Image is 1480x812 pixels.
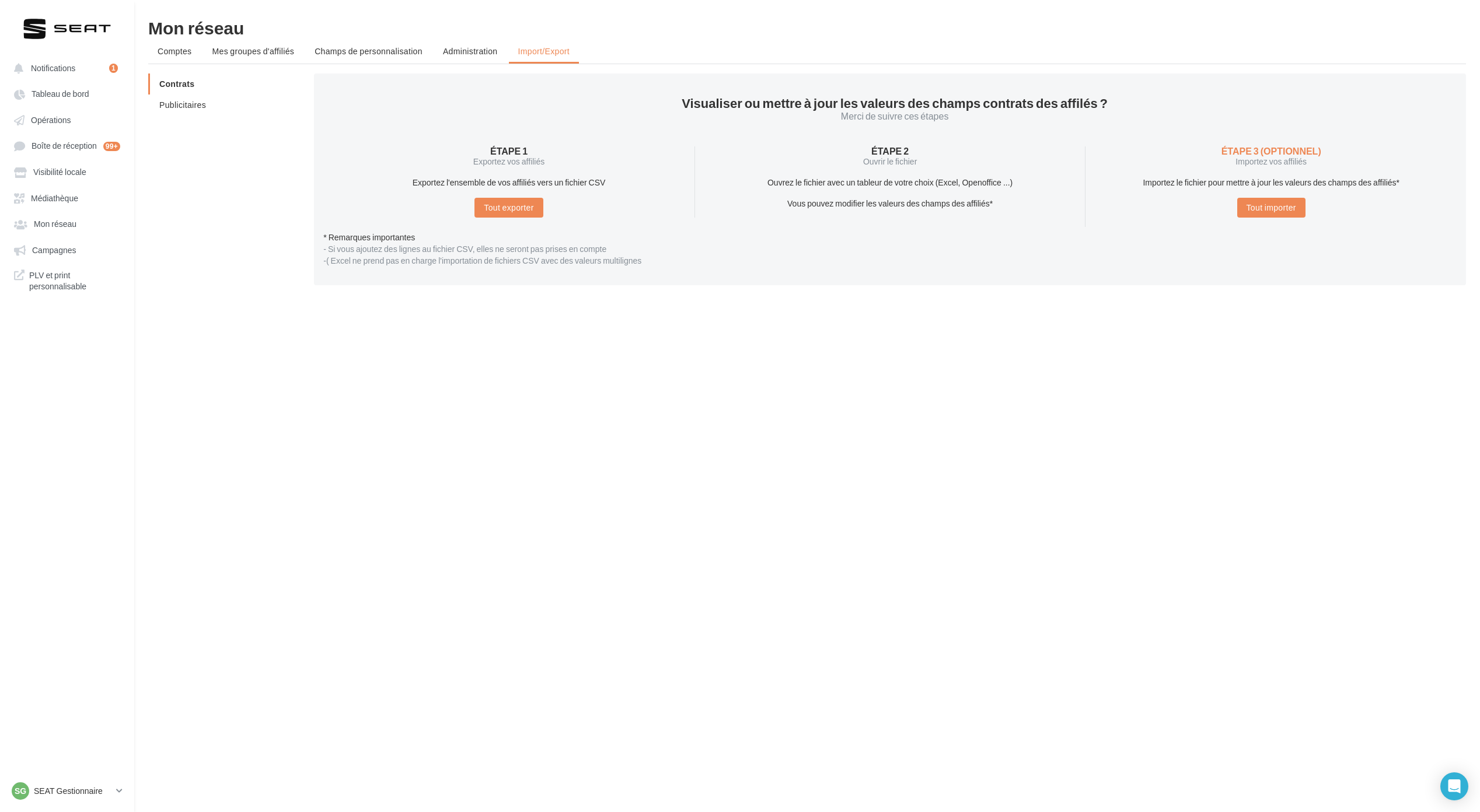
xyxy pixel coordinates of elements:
div: Mon réseau [148,19,1466,36]
p: SEAT Gestionnaire [34,785,111,797]
span: Opérations [31,115,71,125]
p: Exportez vos affiliés [323,156,694,167]
a: Campagnes [7,239,127,260]
p: Étape 2 [704,146,1076,156]
span: Mon réseau [34,219,76,229]
a: Opérations [7,109,127,130]
p: Étape 3 (Optionnel) [1085,146,1457,156]
button: Tout importer [1237,198,1306,218]
p: -( Excel ne prend pas en charge l'importation de fichiers CSV avec des valeurs multilignes [323,255,1438,267]
span: SG [15,785,26,797]
button: Notifications 1 [7,57,123,78]
div: Open Intercom Messenger [1440,772,1468,800]
p: Merci de suivre ces étapes [323,110,1466,123]
span: Administration [443,46,498,56]
a: Boîte de réception 99+ [7,135,127,156]
p: Vous pouvez modifier les valeurs des champs des affiliés* [704,198,1076,209]
span: Champs de personnalisation [315,46,423,56]
a: Visibilité locale [7,161,127,182]
p: Étape 1 [323,146,694,156]
a: Tableau de bord [7,83,127,104]
span: Visibilité locale [33,167,86,177]
a: Médiathèque [7,187,127,208]
span: Publicitaires [159,100,206,110]
span: Comptes [158,46,191,56]
p: Importez le fichier pour mettre à jour les valeurs des champs des affiliés* [1085,177,1457,188]
p: * Remarques importantes [323,232,1438,243]
p: Importez vos affiliés [1085,156,1457,167]
a: SG SEAT Gestionnaire [9,780,125,802]
span: PLV et print personnalisable [29,269,120,292]
span: Médiathèque [31,193,78,203]
a: Mon réseau [7,213,127,234]
span: Tableau de bord [32,89,89,99]
p: Visualiser ou mettre à jour les valeurs des champs contrats des affilés ? [323,97,1466,110]
div: 1 [109,64,118,73]
div: 99+ [103,142,120,151]
button: Tout exporter [474,198,543,218]
span: Mes groupes d'affiliés [212,46,294,56]
p: - Si vous ajoutez des lignes au fichier CSV, elles ne seront pas prises en compte [323,243,1438,255]
p: Ouvrez le fichier avec un tableur de votre choix (Excel, Openoffice ...) [704,177,1076,188]
span: Notifications [31,63,75,73]
a: PLV et print personnalisable [7,265,127,297]
p: Ouvrir le fichier [704,156,1076,167]
span: Boîte de réception [32,141,97,151]
p: Exportez l'ensemble de vos affiliés vers un fichier CSV [323,177,694,188]
span: Campagnes [32,245,76,255]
